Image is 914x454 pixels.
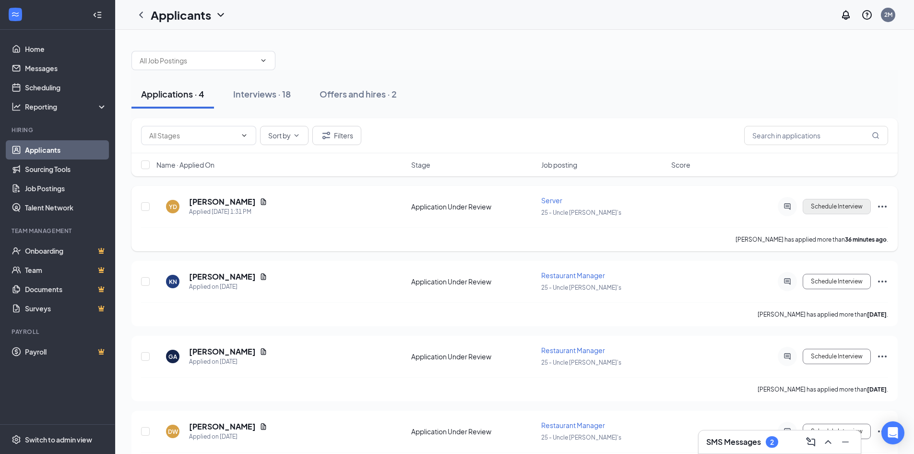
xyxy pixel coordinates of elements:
[758,310,888,319] p: [PERSON_NAME] has applied more than .
[877,201,888,212] svg: Ellipses
[541,359,621,366] span: 25 - Uncle [PERSON_NAME]'s
[867,386,887,393] b: [DATE]
[803,274,871,289] button: Schedule Interview
[260,57,267,64] svg: ChevronDown
[25,140,107,160] a: Applicants
[11,10,20,19] svg: WorkstreamLogo
[189,282,267,292] div: Applied on [DATE]
[25,102,107,111] div: Reporting
[803,199,871,214] button: Schedule Interview
[877,426,888,437] svg: Ellipses
[25,78,107,97] a: Scheduling
[411,427,535,436] div: Application Under Review
[758,385,888,393] p: [PERSON_NAME] has applied more than .
[312,126,361,145] button: Filter Filters
[215,9,226,21] svg: ChevronDown
[12,102,21,111] svg: Analysis
[861,9,873,21] svg: QuestionInfo
[25,160,107,179] a: Sourcing Tools
[671,160,690,170] span: Score
[884,11,892,19] div: 2M
[320,130,332,141] svg: Filter
[25,342,107,361] a: PayrollCrown
[541,160,577,170] span: Job posting
[140,55,256,66] input: All Job Postings
[872,132,879,139] svg: MagnifyingGlass
[12,328,105,336] div: Payroll
[189,346,256,357] h5: [PERSON_NAME]
[840,436,851,448] svg: Minimize
[12,227,105,235] div: Team Management
[240,132,248,139] svg: ChevronDown
[541,421,605,429] span: Restaurant Manager
[135,9,147,21] svg: ChevronLeft
[25,260,107,280] a: TeamCrown
[803,424,871,439] button: Schedule Interview
[541,284,621,291] span: 25 - Uncle [PERSON_NAME]'s
[169,278,177,286] div: KN
[149,130,237,141] input: All Stages
[189,421,256,432] h5: [PERSON_NAME]
[770,438,774,446] div: 2
[189,271,256,282] h5: [PERSON_NAME]
[782,278,793,285] svg: ActiveChat
[93,10,102,20] svg: Collapse
[260,423,267,430] svg: Document
[744,126,888,145] input: Search in applications
[867,311,887,318] b: [DATE]
[25,280,107,299] a: DocumentsCrown
[151,7,211,23] h1: Applicants
[877,351,888,362] svg: Ellipses
[320,88,397,100] div: Offers and hires · 2
[782,428,793,435] svg: ActiveChat
[260,273,267,281] svg: Document
[840,9,852,21] svg: Notifications
[541,209,621,216] span: 25 - Uncle [PERSON_NAME]'s
[411,352,535,361] div: Application Under Review
[822,436,834,448] svg: ChevronUp
[803,434,819,450] button: ComposeMessage
[838,434,853,450] button: Minimize
[260,348,267,356] svg: Document
[845,236,887,243] b: 36 minutes ago
[12,435,21,444] svg: Settings
[411,160,430,170] span: Stage
[141,88,204,100] div: Applications · 4
[260,126,309,145] button: Sort byChevronDown
[541,271,605,280] span: Restaurant Manager
[805,436,817,448] svg: ComposeMessage
[25,435,92,444] div: Switch to admin view
[12,126,105,134] div: Hiring
[25,179,107,198] a: Job Postings
[268,132,291,139] span: Sort by
[411,277,535,286] div: Application Under Review
[189,207,267,217] div: Applied [DATE] 1:31 PM
[25,39,107,59] a: Home
[168,428,178,436] div: DW
[260,198,267,206] svg: Document
[169,203,177,211] div: YD
[736,235,888,244] p: [PERSON_NAME] has applied more than .
[411,202,535,211] div: Application Under Review
[25,59,107,78] a: Messages
[189,196,256,207] h5: [PERSON_NAME]
[189,432,267,442] div: Applied on [DATE]
[881,421,904,444] div: Open Intercom Messenger
[803,349,871,364] button: Schedule Interview
[25,198,107,217] a: Talent Network
[541,346,605,355] span: Restaurant Manager
[189,357,267,367] div: Applied on [DATE]
[782,353,793,360] svg: ActiveChat
[541,434,621,441] span: 25 - Uncle [PERSON_NAME]'s
[782,203,793,210] svg: ActiveChat
[25,299,107,318] a: SurveysCrown
[820,434,836,450] button: ChevronUp
[168,353,177,361] div: GA
[25,241,107,260] a: OnboardingCrown
[293,132,300,139] svg: ChevronDown
[877,276,888,287] svg: Ellipses
[156,160,214,170] span: Name · Applied On
[541,196,562,205] span: Server
[233,88,291,100] div: Interviews · 18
